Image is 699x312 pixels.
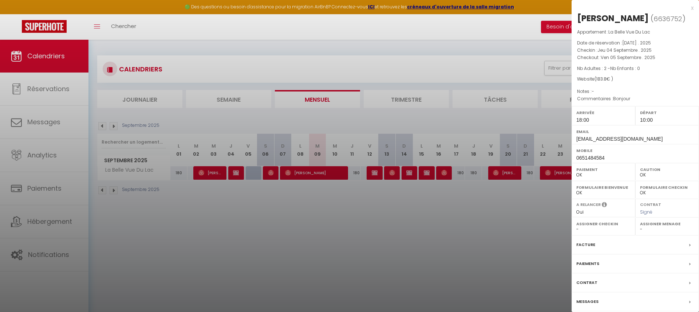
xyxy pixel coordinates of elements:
[640,166,694,173] label: Caution
[576,109,631,116] label: Arrivée
[576,117,589,123] span: 18:00
[576,155,605,161] span: 0651484584
[576,279,597,286] label: Contrat
[640,202,661,206] label: Contrat
[576,136,663,142] span: [EMAIL_ADDRESS][DOMAIN_NAME]
[577,12,649,24] div: [PERSON_NAME]
[577,95,694,102] p: Commentaires :
[640,209,652,215] span: Signé
[601,54,655,61] span: Ven 05 Septembre . 2025
[577,47,694,54] p: Checkin :
[577,88,694,95] p: Notes :
[577,76,694,83] div: Website
[576,260,599,268] label: Paiements
[576,241,595,249] label: Facture
[577,28,694,36] p: Appartement :
[576,202,601,208] label: A relancer
[610,65,640,71] span: Nb Enfants : 0
[622,40,651,46] span: [DATE] . 2025
[576,298,599,305] label: Messages
[576,147,694,154] label: Mobile
[576,128,694,135] label: Email
[613,95,630,102] span: Bonjour
[576,166,631,173] label: Paiement
[576,184,631,191] label: Formulaire Bienvenue
[597,47,652,53] span: Jeu 04 Septembre . 2025
[602,202,607,210] i: Sélectionner OUI si vous souhaiter envoyer les séquences de messages post-checkout
[577,39,694,47] p: Date de réservation :
[653,14,682,23] span: 6636752
[640,117,653,123] span: 10:00
[595,76,613,82] span: ( € )
[640,220,694,227] label: Assigner Menage
[577,65,640,71] span: Nb Adultes : 2 -
[592,88,594,94] span: -
[651,13,686,24] span: ( )
[577,54,694,61] p: Checkout :
[572,4,694,12] div: x
[640,184,694,191] label: Formulaire Checkin
[608,29,650,35] span: La Belle Vue Du Lac
[596,76,607,82] span: 183.8
[576,220,631,227] label: Assigner Checkin
[640,109,694,116] label: Départ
